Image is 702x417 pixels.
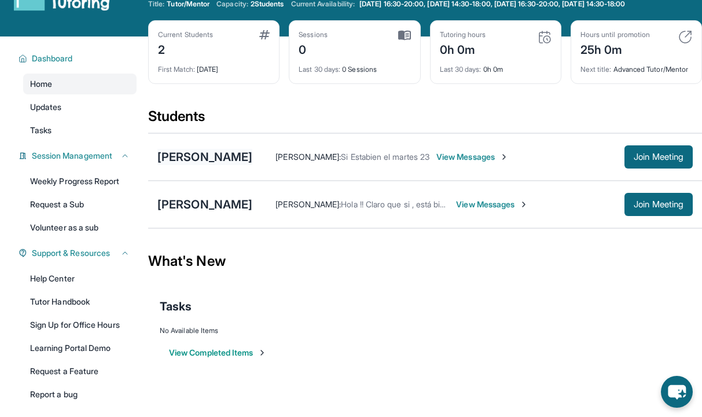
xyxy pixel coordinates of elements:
[519,200,528,209] img: Chevron-Right
[148,107,702,133] div: Students
[158,65,195,74] span: First Match :
[23,194,137,215] a: Request a Sub
[299,58,410,74] div: 0 Sessions
[299,65,340,74] span: Last 30 days :
[160,326,690,335] div: No Available Items
[580,39,650,58] div: 25h 0m
[23,74,137,94] a: Home
[259,30,270,39] img: card
[341,152,429,162] span: Si Estabien el martes 23
[23,361,137,382] a: Request a Feature
[275,199,341,209] span: [PERSON_NAME] :
[158,39,213,58] div: 2
[158,30,213,39] div: Current Students
[23,384,137,405] a: Report a bug
[436,151,509,163] span: View Messages
[678,30,692,44] img: card
[440,39,486,58] div: 0h 0m
[30,78,52,90] span: Home
[23,217,137,238] a: Volunteer as a sub
[32,150,112,162] span: Session Management
[634,153,683,160] span: Join Meeting
[30,101,62,113] span: Updates
[23,291,137,312] a: Tutor Handbook
[157,149,252,165] div: [PERSON_NAME]
[341,199,602,209] span: Hola !! Claro que si , está bien esos [PERSON_NAME] , muchas gracias !
[27,150,130,162] button: Session Management
[634,201,683,208] span: Join Meeting
[23,97,137,118] a: Updates
[23,268,137,289] a: Help Center
[275,152,341,162] span: [PERSON_NAME] :
[456,199,528,210] span: View Messages
[23,120,137,141] a: Tasks
[32,247,110,259] span: Support & Resources
[499,152,509,162] img: Chevron-Right
[580,65,612,74] span: Next title :
[32,53,73,64] span: Dashboard
[624,193,693,216] button: Join Meeting
[440,30,486,39] div: Tutoring hours
[580,30,650,39] div: Hours until promotion
[299,30,328,39] div: Sessions
[160,298,192,314] span: Tasks
[580,58,692,74] div: Advanced Tutor/Mentor
[148,236,702,287] div: What's New
[30,125,52,136] span: Tasks
[27,247,130,259] button: Support & Resources
[398,30,411,41] img: card
[624,145,693,169] button: Join Meeting
[23,338,137,359] a: Learning Portal Demo
[440,65,482,74] span: Last 30 days :
[169,347,267,359] button: View Completed Items
[538,30,552,44] img: card
[440,58,552,74] div: 0h 0m
[157,196,252,213] div: [PERSON_NAME]
[23,171,137,192] a: Weekly Progress Report
[23,314,137,335] a: Sign Up for Office Hours
[27,53,130,64] button: Dashboard
[158,58,270,74] div: [DATE]
[661,376,693,408] button: chat-button
[299,39,328,58] div: 0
